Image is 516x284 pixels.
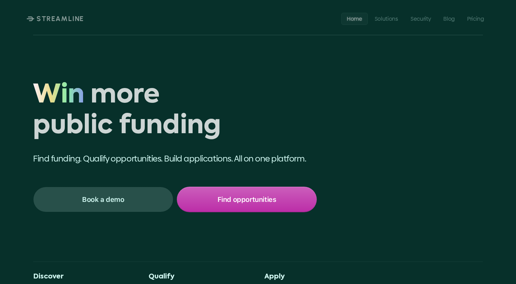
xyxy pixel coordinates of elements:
a: Security [405,12,436,25]
p: Discover [33,273,138,281]
p: Blog [444,15,455,22]
a: STREAMLINE [27,14,84,23]
a: Find opportunities [177,187,317,212]
p: Find funding. Qualify opportunities. Build applications. All on one platform. [33,153,317,165]
h1: Win more public funding [33,80,317,142]
p: Find opportunities [217,195,276,204]
a: Home [341,12,368,25]
p: Pricing [467,15,484,22]
p: Security [411,15,431,22]
a: Pricing [462,12,489,25]
p: Apply [264,273,369,281]
p: Qualify [149,273,253,281]
a: Book a demo [33,187,173,212]
p: Solutions [375,15,398,22]
p: Book a demo [82,195,124,204]
p: Home [347,15,362,22]
p: STREAMLINE [37,14,84,23]
a: Blog [438,12,461,25]
span: Win [33,80,84,111]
